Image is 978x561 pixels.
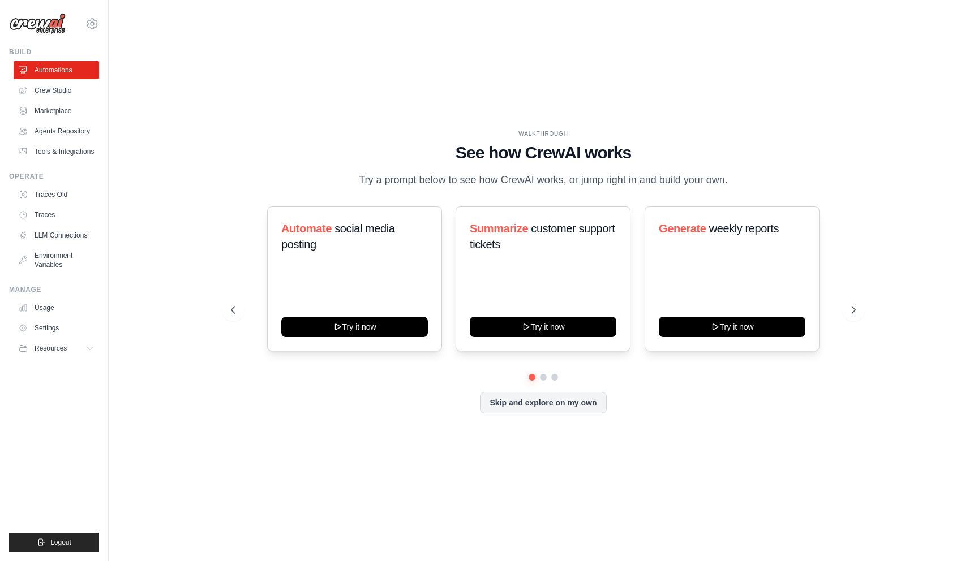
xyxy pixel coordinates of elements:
[14,319,99,337] a: Settings
[9,13,66,34] img: Logo
[14,122,99,140] a: Agents Repository
[14,226,99,244] a: LLM Connections
[281,222,332,235] span: Automate
[35,344,67,353] span: Resources
[281,222,395,251] span: social media posting
[231,130,856,138] div: WALKTHROUGH
[480,392,606,413] button: Skip and explore on my own
[9,172,99,181] div: Operate
[14,185,99,204] a: Traces Old
[14,339,99,357] button: Resources
[14,299,99,317] a: Usage
[9,48,99,57] div: Build
[14,143,99,161] a: Tools & Integrations
[14,206,99,224] a: Traces
[470,317,616,337] button: Try it now
[353,172,733,188] p: Try a prompt below to see how CrewAI works, or jump right in and build your own.
[14,247,99,274] a: Environment Variables
[14,81,99,100] a: Crew Studio
[659,222,706,235] span: Generate
[50,538,71,547] span: Logout
[281,317,428,337] button: Try it now
[709,222,778,235] span: weekly reports
[470,222,615,251] span: customer support tickets
[231,143,856,163] h1: See how CrewAI works
[9,533,99,552] button: Logout
[659,317,805,337] button: Try it now
[9,285,99,294] div: Manage
[470,222,528,235] span: Summarize
[14,61,99,79] a: Automations
[14,102,99,120] a: Marketplace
